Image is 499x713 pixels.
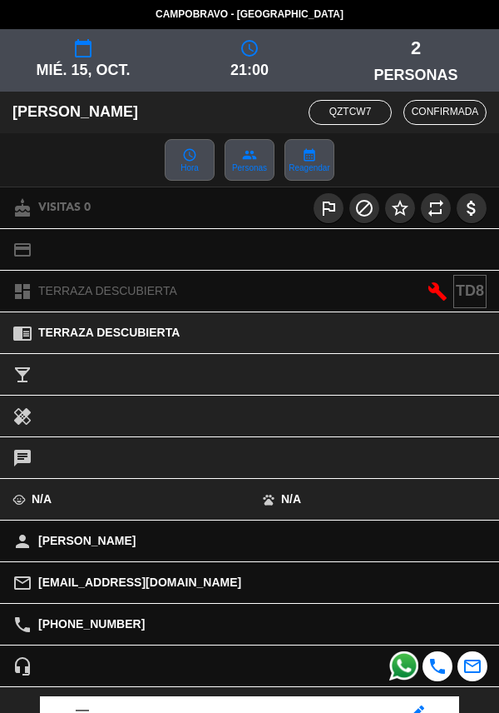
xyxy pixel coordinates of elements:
i: repeat [426,198,446,218]
button: access_timeHora [165,139,215,181]
i: calendar_today [73,38,93,58]
span: Hora [180,164,199,172]
span: N/A [281,490,301,509]
span: TD8 [453,275,487,308]
i: attach_money [462,198,482,218]
i: healing [12,406,32,426]
i: chrome_reader_mode [12,323,32,343]
i: dashboard [12,282,32,302]
i: local_phone [12,615,32,635]
button: peoplePersonas [225,139,274,181]
i: build [427,282,447,302]
span: 21:00 [166,58,333,82]
i: headset_mic [12,656,32,676]
i: child_care [12,493,26,506]
i: mail_outline [12,573,32,593]
i: local_bar [12,365,32,385]
span: [PERSON_NAME] [38,531,136,551]
i: star_border [390,198,410,218]
i: pets [262,493,275,506]
i: query_builder [240,38,259,58]
button: calendar_monthReagendar [284,139,334,181]
i: block [354,198,374,218]
span: Qztcw7 [309,100,392,125]
i: credit_card [12,240,32,260]
span: 2 [333,33,499,63]
i: person [12,531,32,551]
i: calendar_month [302,147,317,162]
span: Personas [232,164,267,172]
i: mail_outline [462,656,482,676]
span: CONFIRMADA [403,100,487,125]
i: access_time [182,147,197,162]
span: personas [333,63,499,87]
i: chat [12,448,32,468]
span: Reagendar [289,164,329,172]
span: TERRAZA DESCUBIERTA [38,282,177,301]
i: cake [12,198,32,218]
i: local_phone [427,656,447,676]
i: people [242,147,257,162]
span: Visitas 0 [38,198,91,217]
span: TERRAZA DESCUBIERTA [38,323,180,342]
span: [PHONE_NUMBER] [38,615,145,634]
span: N/A [32,490,52,509]
i: outlined_flag [319,198,338,218]
span: [EMAIL_ADDRESS][DOMAIN_NAME] [38,573,241,592]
